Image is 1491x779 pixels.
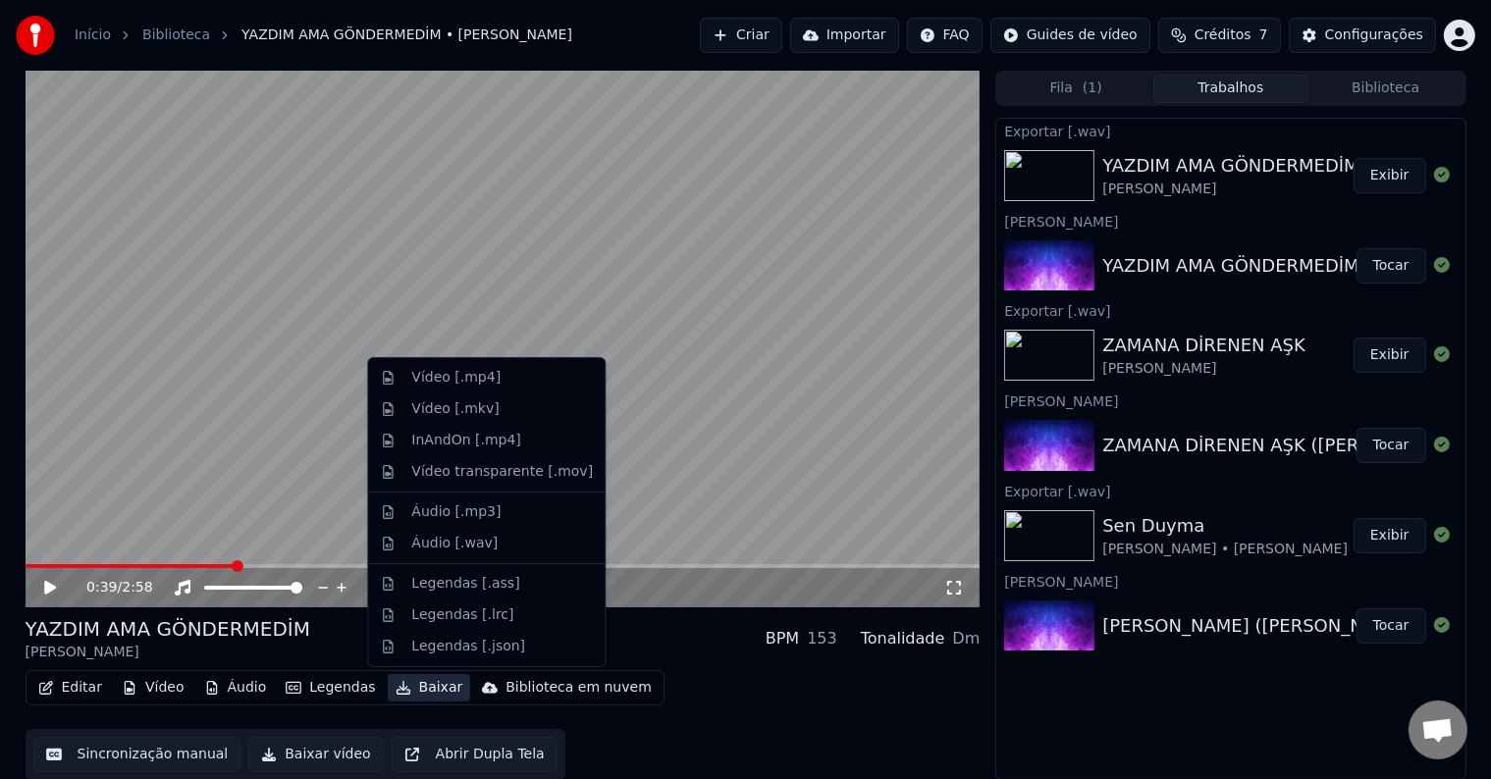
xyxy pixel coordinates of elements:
div: [PERSON_NAME] [1102,180,1358,199]
div: Dm [952,627,980,650]
div: InAndOn [.mp4] [411,431,521,450]
div: Biblioteca em nuvem [506,678,652,698]
div: [PERSON_NAME] • [PERSON_NAME] [1102,540,1348,559]
button: Criar [700,18,782,53]
button: Créditos7 [1158,18,1281,53]
div: Vídeo [.mkv] [411,399,499,419]
a: Início [75,26,111,45]
a: Open chat [1409,701,1467,759]
button: Tocar [1357,428,1426,463]
div: Exportar [.wav] [996,119,1464,142]
span: Créditos [1195,26,1251,45]
div: BPM [766,627,799,650]
div: Áudio [.wav] [411,534,498,553]
div: / [86,578,133,597]
button: Vídeo [114,674,192,701]
button: Exibir [1354,518,1426,553]
div: ZAMANA DİRENEN AŞK [1102,332,1305,359]
a: Biblioteca [142,26,210,45]
div: [PERSON_NAME] [996,569,1464,593]
button: Baixar [388,674,471,701]
button: Sincronização manual [33,737,241,772]
div: 153 [807,627,837,650]
button: Tocar [1357,248,1426,284]
button: Exibir [1354,158,1426,193]
div: YAZDIM AMA GÖNDERMEDİM [1102,152,1358,180]
div: [PERSON_NAME] [996,209,1464,233]
button: FAQ [907,18,983,53]
button: Guides de vídeo [990,18,1150,53]
div: [PERSON_NAME] [26,643,311,662]
div: Vídeo [.mp4] [411,368,501,388]
button: Exibir [1354,338,1426,373]
button: Trabalhos [1153,75,1308,103]
button: Fila [998,75,1153,103]
div: Legendas [.json] [411,637,525,656]
button: Configurações [1289,18,1436,53]
img: youka [16,16,55,55]
button: Tocar [1357,608,1426,644]
div: Legendas [.ass] [411,574,519,594]
div: [PERSON_NAME] [996,389,1464,412]
div: Sen Duyma [1102,512,1348,540]
span: 2:58 [122,578,152,597]
span: YAZDIM AMA GÖNDERMEDİM • [PERSON_NAME] [241,26,572,45]
div: Legendas [.lrc] [411,605,513,625]
div: Exportar [.wav] [996,298,1464,322]
div: Configurações [1325,26,1423,45]
div: [PERSON_NAME] [1102,359,1305,379]
button: Baixar vídeo [248,737,383,772]
button: Importar [790,18,899,53]
span: 7 [1259,26,1268,45]
div: Exportar [.wav] [996,479,1464,502]
nav: breadcrumb [75,26,572,45]
button: Legendas [278,674,383,701]
div: Áudio [.mp3] [411,502,501,522]
span: ( 1 ) [1083,78,1102,98]
div: Vídeo transparente [.mov] [411,462,593,482]
div: [PERSON_NAME] ([PERSON_NAME]) pp [1102,612,1443,640]
span: 0:39 [86,578,117,597]
div: Tonalidade [861,627,945,650]
button: Biblioteca [1308,75,1464,103]
button: Abrir Dupla Tela [392,737,558,772]
button: Editar [30,674,110,701]
div: YAZDIM AMA GÖNDERMEDİM [26,615,311,643]
button: Áudio [196,674,275,701]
